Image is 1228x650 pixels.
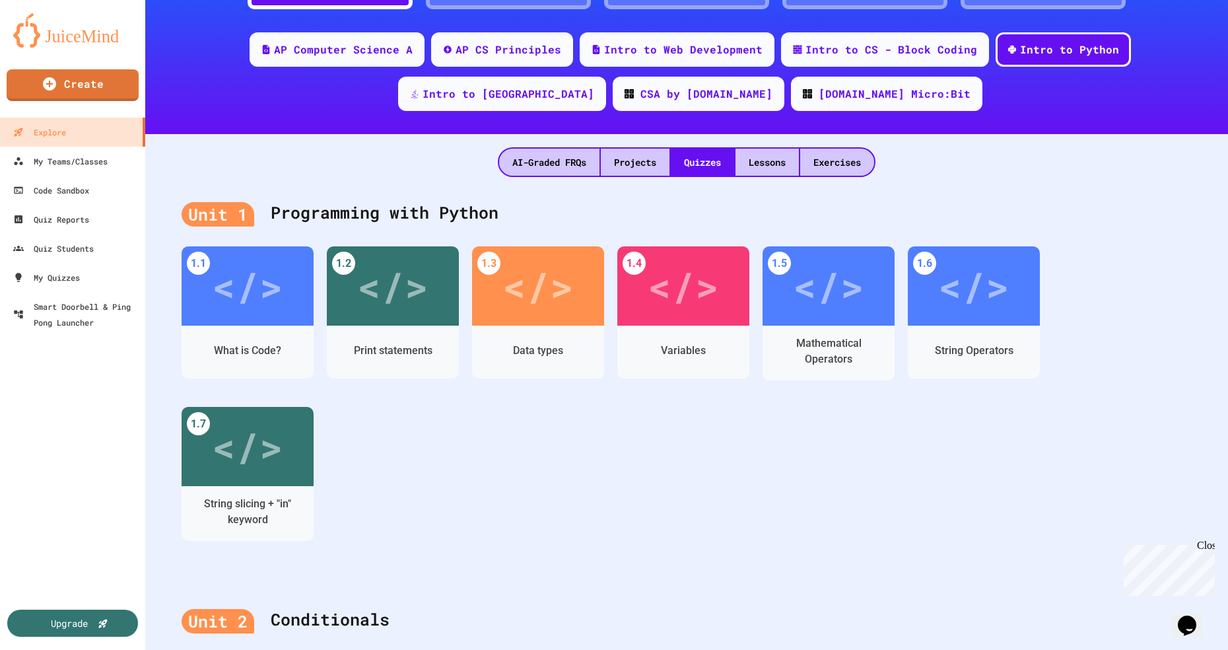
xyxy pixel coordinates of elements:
[803,89,812,98] img: CODE_logo_RGB.png
[182,202,254,227] div: Unit 1
[735,149,799,176] div: Lessons
[212,256,283,316] div: </>
[772,336,885,367] div: Mathematical Operators
[274,42,413,57] div: AP Computer Science A
[625,89,634,98] img: CODE_logo_RGB.png
[357,256,428,316] div: </>
[648,256,719,316] div: </>
[13,240,94,256] div: Quiz Students
[182,594,1192,647] div: Conditionals
[601,149,669,176] div: Projects
[1173,597,1215,637] iframe: chat widget
[13,299,140,330] div: Smart Doorbell & Ping Pong Launcher
[623,252,646,275] div: 1.4
[191,496,304,528] div: String slicing + "in" keyword
[13,124,66,140] div: Explore
[182,187,1192,240] div: Programming with Python
[671,149,734,176] div: Quizzes
[13,182,89,198] div: Code Sandbox
[935,343,1013,359] div: String Operators
[51,616,88,630] div: Upgrade
[938,256,1009,316] div: </>
[187,412,210,435] div: 1.7
[354,343,432,359] div: Print statements
[913,252,936,275] div: 1.6
[13,211,89,227] div: Quiz Reports
[604,42,763,57] div: Intro to Web Development
[182,609,254,634] div: Unit 2
[423,86,594,102] div: Intro to [GEOGRAPHIC_DATA]
[214,343,281,359] div: What is Code?
[819,86,971,102] div: [DOMAIN_NAME] Micro:Bit
[499,149,599,176] div: AI-Graded FRQs
[187,252,210,275] div: 1.1
[513,343,563,359] div: Data types
[13,153,108,169] div: My Teams/Classes
[13,270,80,285] div: My Quizzes
[456,42,561,57] div: AP CS Principles
[1118,540,1215,596] iframe: chat widget
[800,149,874,176] div: Exercises
[502,256,574,316] div: </>
[805,42,977,57] div: Intro to CS - Block Coding
[5,5,91,84] div: Chat with us now!Close
[477,252,500,275] div: 1.3
[793,256,864,316] div: </>
[640,86,772,102] div: CSA by [DOMAIN_NAME]
[661,343,706,359] div: Variables
[768,252,791,275] div: 1.5
[13,13,132,48] img: logo-orange.svg
[7,69,139,101] a: Create
[212,417,283,476] div: </>
[332,252,355,275] div: 1.2
[1020,42,1119,57] div: Intro to Python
